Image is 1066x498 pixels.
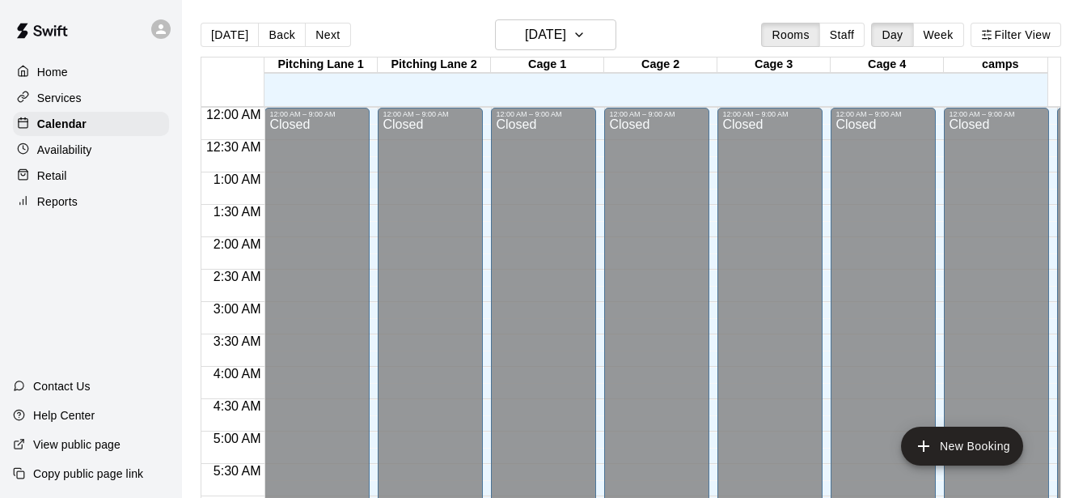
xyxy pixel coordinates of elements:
div: Pitching Lane 2 [378,57,491,73]
a: Calendar [13,112,169,136]
button: Staff [819,23,865,47]
button: Back [258,23,306,47]
div: 12:00 AM – 9:00 AM [609,110,704,118]
span: 2:00 AM [209,237,265,251]
div: Cage 1 [491,57,604,73]
span: 3:00 AM [209,302,265,316]
div: 12:00 AM – 9:00 AM [722,110,818,118]
span: 1:00 AM [209,172,265,186]
a: Services [13,86,169,110]
p: Help Center [33,407,95,424]
p: Retail [37,168,67,184]
p: Calendar [37,116,87,132]
div: camps [944,57,1057,73]
span: 5:30 AM [209,464,265,478]
div: 12:00 AM – 9:00 AM [835,110,931,118]
button: [DATE] [495,19,616,50]
span: 12:00 AM [202,108,265,121]
a: Reports [13,189,169,214]
div: Pitching Lane 1 [264,57,378,73]
div: 12:00 AM – 9:00 AM [383,110,478,118]
span: 2:30 AM [209,270,265,283]
p: View public page [33,436,121,453]
span: 12:30 AM [202,140,265,154]
p: Availability [37,142,92,158]
div: Cage 3 [717,57,831,73]
div: Cage 2 [604,57,717,73]
span: 4:00 AM [209,367,265,381]
button: [DATE] [201,23,259,47]
button: Rooms [761,23,819,47]
p: Contact Us [33,378,91,394]
p: Reports [37,194,78,210]
p: Home [37,64,68,80]
button: Day [871,23,913,47]
button: Week [913,23,964,47]
span: 3:30 AM [209,334,265,348]
p: Services [37,90,82,106]
span: 5:00 AM [209,432,265,445]
a: Availability [13,138,169,162]
button: add [901,427,1023,466]
a: Retail [13,164,169,188]
a: Home [13,60,169,84]
div: 12:00 AM – 9:00 AM [269,110,365,118]
span: 1:30 AM [209,205,265,219]
button: Next [305,23,350,47]
div: 12:00 AM – 9:00 AM [496,110,591,118]
button: Filter View [971,23,1061,47]
p: Copy public page link [33,466,143,482]
div: Cage 4 [831,57,944,73]
span: 4:30 AM [209,399,265,413]
h6: [DATE] [525,23,566,46]
div: 12:00 AM – 9:00 AM [949,110,1044,118]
